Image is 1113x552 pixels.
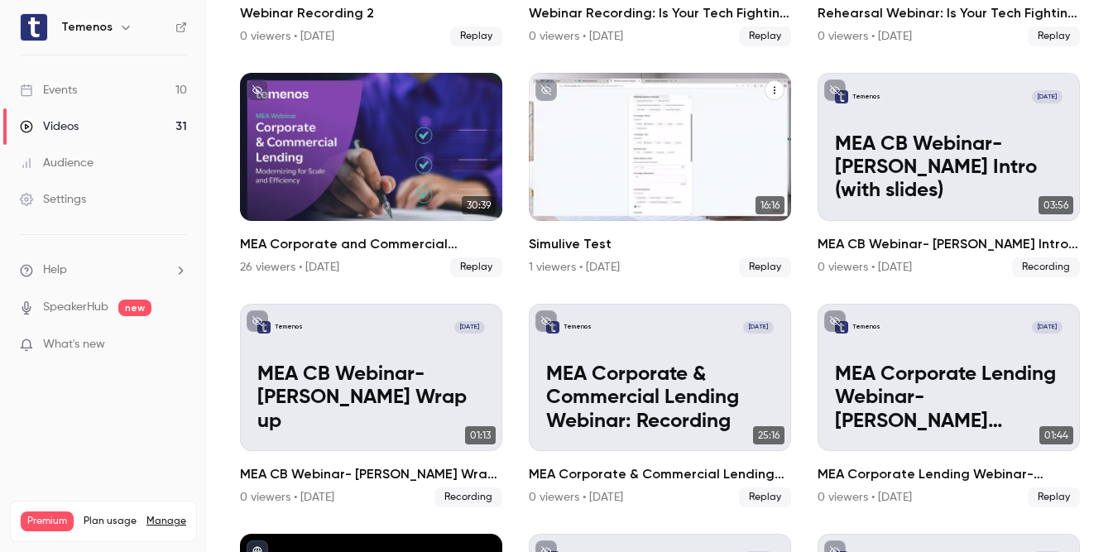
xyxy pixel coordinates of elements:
[529,489,623,506] div: 0 viewers • [DATE]
[240,304,502,507] li: MEA CB Webinar- Maurya Wrap up
[529,259,620,276] div: 1 viewers • [DATE]
[529,304,791,507] li: MEA Corporate & Commercial Lending Webinar: Recording
[529,73,791,276] li: Simulive Test
[535,79,557,101] button: unpublished
[564,323,592,332] p: Temenos
[118,300,151,316] span: new
[818,489,912,506] div: 0 viewers • [DATE]
[43,262,67,279] span: Help
[167,338,187,353] iframe: Noticeable Trigger
[20,118,79,135] div: Videos
[818,464,1080,484] h2: MEA Corporate Lending Webinar- [PERSON_NAME] Recording
[257,363,485,434] p: MEA CB Webinar- [PERSON_NAME] Wrap up
[21,511,74,531] span: Premium
[462,196,496,214] span: 30:39
[20,155,94,171] div: Audience
[818,304,1080,507] a: MEA Corporate Lending Webinar- Maurya Recording Temenos[DATE]MEA Corporate Lending Webinar- [PERS...
[739,487,791,507] span: Replay
[1012,257,1080,277] span: Recording
[529,464,791,484] h2: MEA Corporate & Commercial Lending Webinar: Recording
[1039,196,1073,214] span: 03:56
[824,79,846,101] button: unpublished
[852,323,880,332] p: Temenos
[275,323,303,332] p: Temenos
[1032,321,1062,334] span: [DATE]
[1039,426,1073,444] span: 01:44
[247,79,268,101] button: unpublished
[529,28,623,45] div: 0 viewers • [DATE]
[529,73,791,276] a: 16:16Simulive Test1 viewers • [DATE]Replay
[21,14,47,41] img: Temenos
[835,363,1063,434] p: MEA Corporate Lending Webinar- [PERSON_NAME] Recording
[1028,487,1080,507] span: Replay
[434,487,502,507] span: Recording
[20,82,77,98] div: Events
[247,310,268,332] button: unpublished
[835,133,1063,204] p: MEA CB Webinar- [PERSON_NAME] Intro (with slides)
[240,73,502,276] a: 30:39MEA Corporate and Commercial Lending: Modernizing for Scale and Efficiency26 viewers • [DATE...
[743,321,773,334] span: [DATE]
[240,489,334,506] div: 0 viewers • [DATE]
[240,73,502,276] li: MEA Corporate and Commercial Lending: Modernizing for Scale and Efficiency
[818,3,1080,23] h2: Rehearsal Webinar: Is Your Tech Fighting Financial Crime—or Fueling It?
[1028,26,1080,46] span: Replay
[146,515,186,528] a: Manage
[240,234,502,254] h2: MEA Corporate and Commercial Lending: Modernizing for Scale and Efficiency
[529,3,791,23] h2: Webinar Recording: Is Your Tech Fighting Financial Crime—or Fueling It?
[43,299,108,316] a: SpeakerHub
[529,234,791,254] h2: Simulive Test
[818,73,1080,276] li: MEA CB Webinar- Maurya Intro (with slides)
[465,426,496,444] span: 01:13
[818,28,912,45] div: 0 viewers • [DATE]
[450,257,502,277] span: Replay
[739,26,791,46] span: Replay
[546,363,774,434] p: MEA Corporate & Commercial Lending Webinar: Recording
[240,3,502,23] h2: Webinar Recording 2
[535,310,557,332] button: unpublished
[20,262,187,279] li: help-dropdown-opener
[43,336,105,353] span: What's new
[753,426,784,444] span: 25:16
[824,310,846,332] button: unpublished
[61,19,113,36] h6: Temenos
[20,191,86,208] div: Settings
[739,257,791,277] span: Replay
[84,515,137,528] span: Plan usage
[454,321,484,334] span: [DATE]
[240,464,502,484] h2: MEA CB Webinar- [PERSON_NAME] Wrap up
[529,304,791,507] a: MEA Corporate & Commercial Lending Webinar: Recording Temenos[DATE]MEA Corporate & Commercial Len...
[818,73,1080,276] a: MEA CB Webinar- Maurya Intro (with slides)Temenos[DATE]MEA CB Webinar- [PERSON_NAME] Intro (with ...
[756,196,784,214] span: 16:16
[450,26,502,46] span: Replay
[852,93,880,102] p: Temenos
[818,259,912,276] div: 0 viewers • [DATE]
[818,234,1080,254] h2: MEA CB Webinar- [PERSON_NAME] Intro (with slides)
[240,304,502,507] a: MEA CB Webinar- Maurya Wrap upTemenos[DATE]MEA CB Webinar- [PERSON_NAME] Wrap up01:13MEA CB Webin...
[240,28,334,45] div: 0 viewers • [DATE]
[1032,90,1062,103] span: [DATE]
[240,259,339,276] div: 26 viewers • [DATE]
[818,304,1080,507] li: MEA Corporate Lending Webinar- Maurya Recording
